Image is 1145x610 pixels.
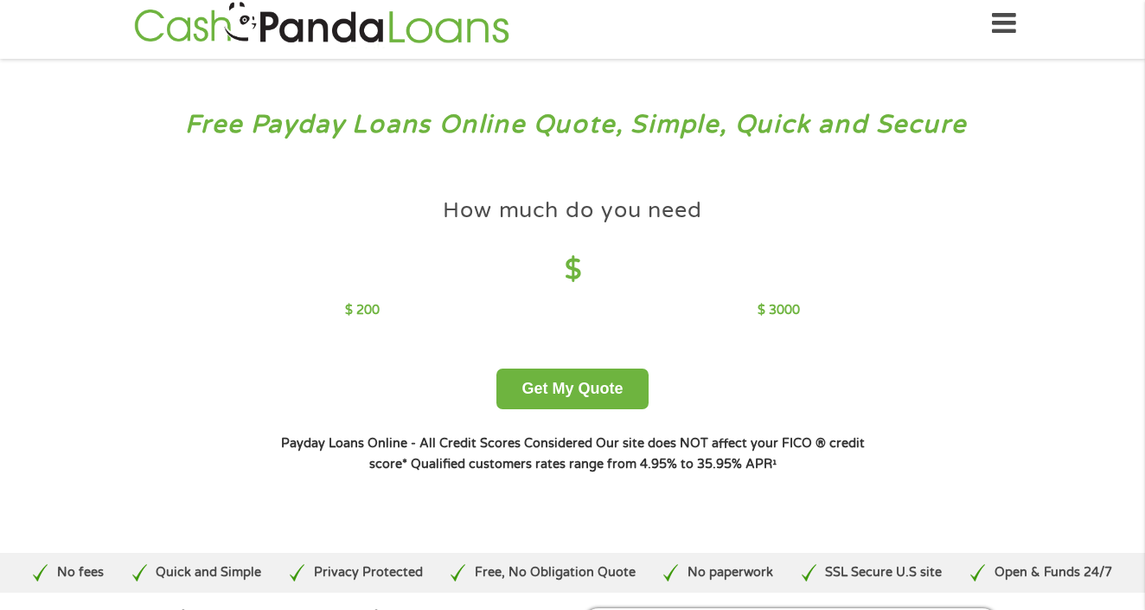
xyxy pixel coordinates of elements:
strong: Payday Loans Online - All Credit Scores Considered [281,436,592,451]
strong: Our site does NOT affect your FICO ® credit score* [369,436,865,472]
p: Open & Funds 24/7 [995,563,1112,582]
p: Free, No Obligation Quote [475,563,636,582]
h4: $ [345,253,799,288]
p: Privacy Protected [314,563,423,582]
p: $ 3000 [758,301,800,320]
p: Quick and Simple [156,563,261,582]
button: Get My Quote [496,369,648,409]
p: No paperwork [688,563,773,582]
h4: How much do you need [443,196,702,225]
p: $ 200 [345,301,380,320]
h3: Free Payday Loans Online Quote, Simple, Quick and Secure [50,109,1096,141]
p: No fees [57,563,104,582]
strong: Qualified customers rates range from 4.95% to 35.95% APR¹ [411,457,777,472]
p: SSL Secure U.S site [825,563,942,582]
